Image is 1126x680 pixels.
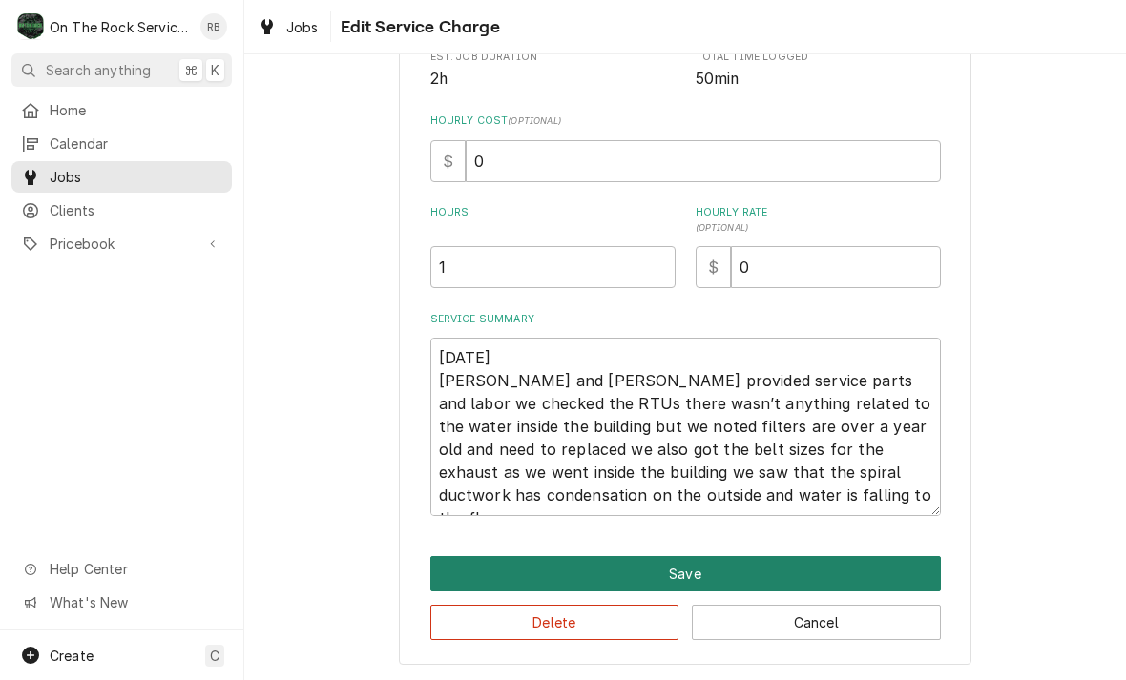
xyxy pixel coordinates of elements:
[430,140,466,182] div: $
[46,60,151,80] span: Search anything
[11,553,232,585] a: Go to Help Center
[17,13,44,40] div: O
[696,205,941,288] div: [object Object]
[50,592,220,612] span: What's New
[11,587,232,618] a: Go to What's New
[696,68,941,91] span: Total Time Logged
[430,113,941,129] label: Hourly Cost
[11,161,232,193] a: Jobs
[11,94,232,126] a: Home
[430,338,941,516] textarea: [DATE] [PERSON_NAME] and [PERSON_NAME] provided service parts and labor we checked the RTUs there...
[430,591,941,640] div: Button Group Row
[200,13,227,40] div: Ray Beals's Avatar
[335,14,500,40] span: Edit Service Charge
[250,11,326,43] a: Jobs
[184,60,198,80] span: ⌘
[430,70,448,88] span: 2h
[200,13,227,40] div: RB
[430,605,679,640] button: Delete
[11,128,232,159] a: Calendar
[430,50,676,91] div: Est. Job Duration
[692,605,941,640] button: Cancel
[50,17,190,37] div: On The Rock Services
[286,17,319,37] span: Jobs
[430,68,676,91] span: Est. Job Duration
[696,70,740,88] span: 50min
[430,50,676,65] span: Est. Job Duration
[50,100,222,120] span: Home
[430,556,941,591] div: Button Group Row
[696,222,749,233] span: ( optional )
[17,13,44,40] div: On The Rock Services's Avatar
[430,205,676,236] label: Hours
[696,246,731,288] div: $
[696,50,941,65] span: Total Time Logged
[210,646,219,666] span: C
[50,200,222,220] span: Clients
[430,312,941,516] div: Service Summary
[50,648,94,664] span: Create
[50,134,222,154] span: Calendar
[50,234,194,254] span: Pricebook
[430,556,941,591] button: Save
[50,559,220,579] span: Help Center
[211,60,219,80] span: K
[430,205,676,288] div: [object Object]
[430,312,941,327] label: Service Summary
[11,228,232,259] a: Go to Pricebook
[696,50,941,91] div: Total Time Logged
[430,113,941,181] div: Hourly Cost
[50,167,222,187] span: Jobs
[430,556,941,640] div: Button Group
[11,195,232,226] a: Clients
[11,53,232,87] button: Search anything⌘K
[508,115,561,126] span: ( optional )
[696,205,941,236] label: Hourly Rate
